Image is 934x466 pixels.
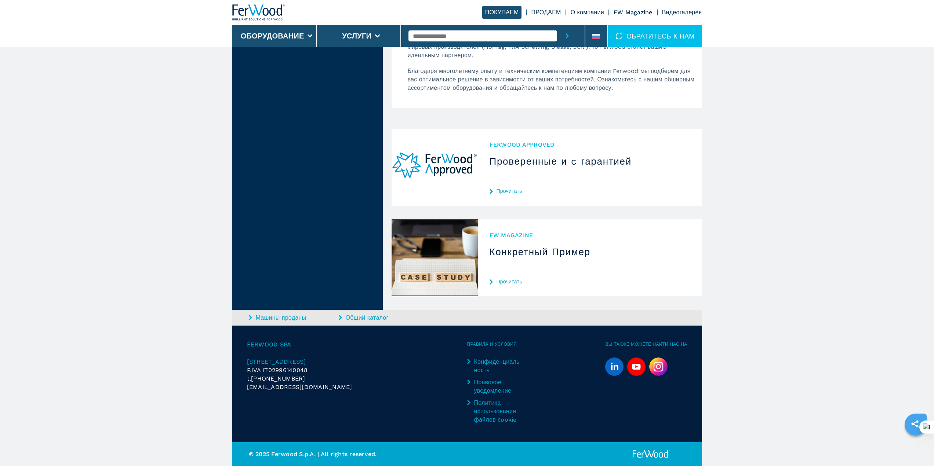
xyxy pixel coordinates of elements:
[903,433,928,461] iframe: Chat
[615,32,623,40] img: ОБРАТИТЕСЬ К НАМ
[467,340,606,349] span: Правила и условия
[557,25,577,47] button: submit-button
[631,450,671,459] img: Ferwood
[608,25,702,47] div: ОБРАТИТЕСЬ К НАМ
[249,450,467,458] p: © 2025 Ferwood S.p.A. | All rights reserved.
[482,6,522,19] a: ПОКУПАЕМ
[490,279,690,285] a: Прочитать
[249,313,337,322] a: Машины проданы
[467,378,521,395] a: Правовое уведомление
[247,367,308,374] span: P.IVA IT02996140048
[490,188,690,194] a: Прочитать
[627,357,646,376] a: youtube
[247,383,352,391] span: [EMAIL_ADDRESS][DOMAIN_NAME]
[649,357,668,376] img: Instagram
[232,4,285,21] img: Ferwood
[342,32,371,40] button: Услуги
[400,67,702,99] p: Благодаря многолетнему опыту и техническим компетенциям компании Ferwood мы подберем для вас опти...
[251,374,305,383] span: [PHONE_NUMBER]
[247,358,306,365] span: [STREET_ADDRESS]
[392,219,478,296] img: Конкретный Пример
[247,340,467,349] span: Ferwood Spa
[614,9,653,16] a: FW Magazine
[467,357,521,374] a: Конфиденциальность
[531,9,561,16] a: ПРОДАЕМ
[605,340,687,349] span: Вы также можете найти нас на
[247,357,467,366] a: [STREET_ADDRESS]
[662,9,702,16] a: Видеогалерея
[241,32,304,40] button: Оборудование
[339,313,427,322] a: Общий каталог
[392,129,478,206] img: Проверенные и c гарантией
[467,399,521,424] a: Политика использования файлов сookie
[490,155,690,167] h3: Проверенные и c гарантией
[906,415,924,433] a: sharethis
[490,231,690,239] span: FW MAGAZINE
[400,34,702,67] p: Если вы ищите подержанные деревообрабатывающие станки высокого качества от лучших мировых произво...
[247,374,467,383] div: t.
[490,140,690,149] span: Ferwood Approved
[605,357,624,376] a: linkedin
[571,9,604,16] a: О компании
[490,246,690,258] h3: Конкретный Пример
